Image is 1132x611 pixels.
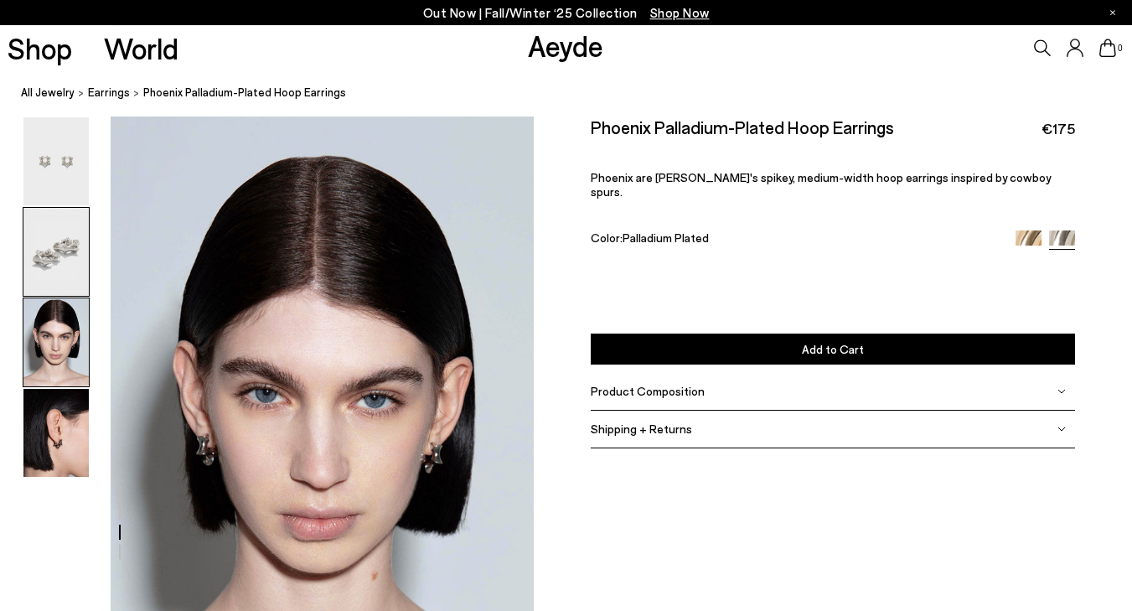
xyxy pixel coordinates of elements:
span: earrings [88,85,130,99]
a: All Jewelry [21,84,75,101]
h2: Phoenix Palladium-Plated Hoop Earrings [591,117,894,137]
span: Shipping + Returns [591,422,692,436]
span: Navigate to /collections/new-in [650,5,710,20]
span: Add to Cart [802,342,864,356]
div: Color: [591,230,1000,250]
img: Phoenix Palladium-Plated Hoop Earrings - Image 1 [23,117,89,205]
button: Add to Cart [591,334,1076,365]
img: svg%3E [1057,386,1066,395]
span: Product Composition [591,384,705,398]
img: Phoenix Palladium-Plated Hoop Earrings - Image 3 [23,298,89,386]
a: Shop [8,34,72,63]
img: Phoenix Palladium-Plated Hoop Earrings - Image 4 [23,389,89,477]
a: Aeyde [528,28,603,63]
a: earrings [88,84,130,101]
img: Phoenix Palladium-Plated Hoop Earrings - Image 2 [23,208,89,296]
a: World [104,34,178,63]
span: Phoenix are [PERSON_NAME]'s spikey, medium-width hoop earrings inspired by cowboy spurs. [591,170,1051,199]
nav: breadcrumb [21,70,1132,117]
span: 0 [1116,44,1124,53]
img: svg%3E [1057,424,1066,432]
span: Palladium Plated [623,230,709,245]
span: Phoenix Palladium-Plated Hoop Earrings [143,84,346,101]
span: €175 [1042,118,1075,139]
a: 0 [1099,39,1116,57]
p: Out Now | Fall/Winter ‘25 Collection [423,3,710,23]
